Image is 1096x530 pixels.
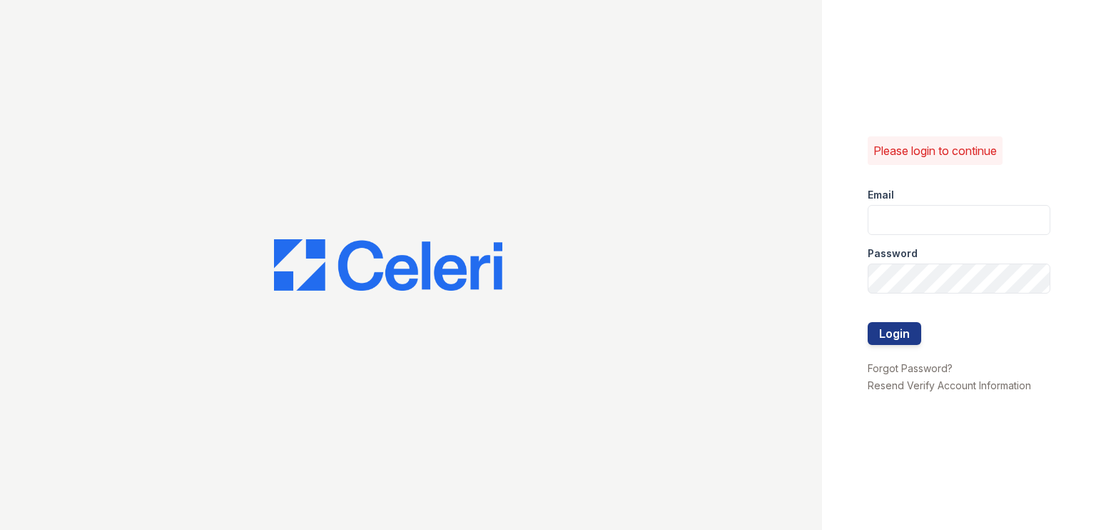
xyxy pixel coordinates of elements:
[274,239,502,291] img: CE_Logo_Blue-a8612792a0a2168367f1c8372b55b34899dd931a85d93a1a3d3e32e68fde9ad4.png
[868,246,918,261] label: Password
[868,188,894,202] label: Email
[868,379,1031,391] a: Resend Verify Account Information
[868,322,921,345] button: Login
[873,142,997,159] p: Please login to continue
[868,362,953,374] a: Forgot Password?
